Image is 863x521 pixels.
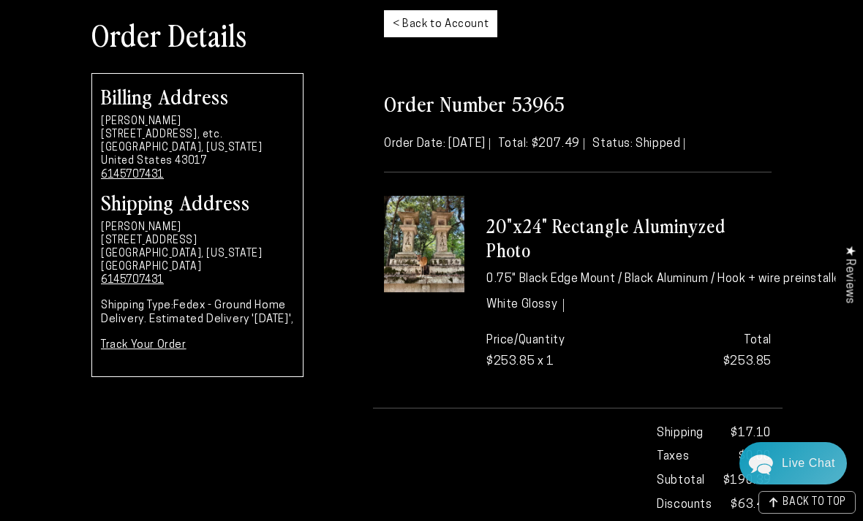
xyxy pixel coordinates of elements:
[592,138,685,150] span: Status: Shipped
[258,150,284,161] div: [DATE]
[101,340,186,351] a: Track Your Order
[91,15,362,53] h1: Order Details
[384,90,772,116] h2: Order Number 53965
[67,148,258,162] div: Aluminyze
[731,495,772,516] span: $63.46
[167,22,206,60] img: Helga
[657,495,712,516] strong: Discounts
[101,299,294,327] p: Fedex - Ground Home Delivery. Estimated Delivery '[DATE]',
[384,196,464,292] img: 20"x24" Rectangle White Glossy Aluminyzed Photo - 0.75" Edge Mount (Black) / WireHangerPreinstalled
[486,330,618,373] p: Price/Quantity $253.85 x 1
[67,196,258,210] div: [PERSON_NAME]
[640,330,772,373] p: $253.85
[782,442,835,484] div: Contact Us Directly
[48,164,284,178] p: You, too!
[137,22,175,60] img: Marie J
[101,248,294,261] li: [GEOGRAPHIC_DATA], [US_STATE]
[498,138,584,150] span: Total: $207.49
[486,273,854,286] li: 0.75" Black Edge Mount / Black Aluminum / Hook + wire preinstalled
[384,138,490,150] span: Order Date: [DATE]
[835,234,863,315] div: Click to open Judge.me floating reviews tab
[101,300,173,311] strong: Shipping Type:
[101,222,181,233] strong: [PERSON_NAME]
[739,446,772,468] span: $0.00
[101,129,294,142] li: [STREET_ADDRESS], etc.
[101,85,294,106] h2: Billing Address
[783,498,846,508] span: BACK TO TOP
[258,197,284,208] div: [DATE]
[101,235,294,248] li: [STREET_ADDRESS]
[48,195,63,210] img: fba842a801236a3782a25bbf40121a09
[105,73,206,83] span: Away until 11:00 AM
[48,211,284,225] p: You're welcome, [PERSON_NAME]. Take care!
[731,423,772,444] span: $17.10
[101,142,294,155] li: [GEOGRAPHIC_DATA], [US_STATE]
[48,148,63,162] img: 7f2f5cbee4311b75c8768e78e476749c
[486,214,772,262] h3: 20"x24" Rectangle Aluminyzed Photo
[101,116,181,127] strong: [PERSON_NAME]
[657,471,705,492] strong: Subtotal
[101,261,294,274] li: [GEOGRAPHIC_DATA]
[657,423,704,444] strong: Shipping
[106,22,144,60] img: John
[384,10,497,37] a: < Back to Account
[101,170,164,180] a: 6145707431
[744,335,772,346] strong: Total
[29,121,280,135] div: Recent Conversations
[97,386,214,409] a: Leave A Message
[112,365,198,372] span: We run on
[157,362,197,373] span: Re:amaze
[657,446,689,468] strong: Taxes
[101,191,294,212] h2: Shipping Address
[723,471,772,492] span: $190.39
[739,442,847,484] div: Chat widget toggle
[101,155,294,168] li: United States 43017
[101,275,164,286] a: 6145707431
[486,299,564,312] li: White Glossy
